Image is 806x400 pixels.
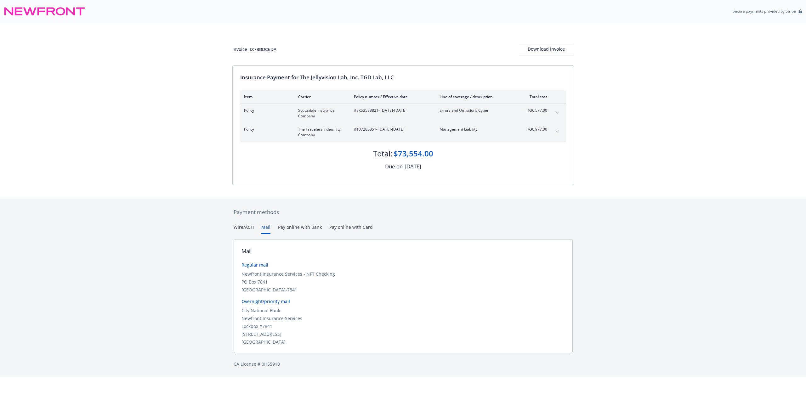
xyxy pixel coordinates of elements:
div: [GEOGRAPHIC_DATA] [241,339,565,345]
span: Scottsdale Insurance Company [298,108,344,119]
span: #EKS3588821 - [DATE]-[DATE] [354,108,429,113]
div: Regular mail [241,262,565,268]
div: PolicyScottsdale Insurance Company#EKS3588821- [DATE]-[DATE]Errors and Omissions Cyber$36,577.00e... [240,104,566,123]
span: Management Liability [440,127,514,132]
div: Newfront Insurance Services [241,315,565,322]
div: Due on [385,162,403,171]
div: Carrier [298,94,344,99]
span: The Travelers Indemnity Company [298,127,344,138]
div: [GEOGRAPHIC_DATA]-7841 [241,286,565,293]
div: Newfront Insurance Services - NFT Checking [241,271,565,277]
div: City National Bank [241,307,565,314]
div: Line of coverage / description [440,94,514,99]
button: Wire/ACH [234,224,254,234]
button: Pay online with Bank [278,224,322,234]
div: [STREET_ADDRESS] [241,331,565,337]
span: Errors and Omissions Cyber [440,108,514,113]
div: Mail [241,247,252,255]
div: $73,554.00 [394,148,433,159]
p: Secure payments provided by Stripe [733,8,796,14]
div: Policy number / Effective date [354,94,429,99]
div: [DATE] [405,162,421,171]
button: Download Invoice [519,43,574,55]
div: Total: [373,148,392,159]
div: Lockbox #7841 [241,323,565,330]
span: Policy [244,108,288,113]
div: Insurance Payment for The Jellyvision Lab, Inc. TGD Lab, LLC [240,73,566,82]
div: Total cost [524,94,547,99]
div: PO Box 7841 [241,279,565,285]
button: Mail [261,224,270,234]
div: Overnight/priority mail [241,298,565,305]
div: Invoice ID: 78BDC6DA [232,46,276,53]
div: PolicyThe Travelers Indemnity Company#107203851- [DATE]-[DATE]Management Liability$36,977.00expan... [240,123,566,142]
span: $36,577.00 [524,108,547,113]
span: Policy [244,127,288,132]
button: Pay online with Card [329,224,373,234]
div: CA License # 0H55918 [234,361,573,367]
div: Item [244,94,288,99]
span: $36,977.00 [524,127,547,132]
span: #107203851 - [DATE]-[DATE] [354,127,429,132]
button: expand content [552,127,562,137]
div: Payment methods [234,208,573,216]
button: expand content [552,108,562,118]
